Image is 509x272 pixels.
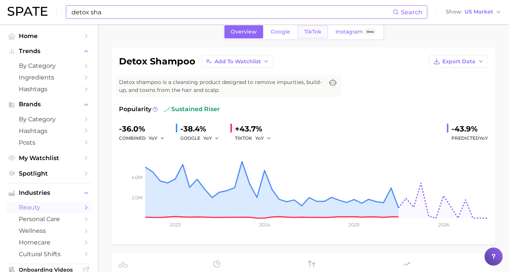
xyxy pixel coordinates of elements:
[19,127,79,134] span: Hashtags
[19,251,79,258] span: cultural shifts
[224,25,263,38] a: Overview
[235,134,276,143] div: TIKTOK
[19,48,79,55] span: Trends
[119,57,195,66] h1: detox shampoo
[180,123,224,135] div: -38.4%
[255,134,271,143] button: YoY
[19,189,79,196] span: Industries
[6,237,92,248] a: homecare
[367,29,374,35] span: Beta
[429,55,488,68] button: Export Data
[335,29,363,35] span: Instagram
[6,30,92,42] a: Home
[264,25,297,38] a: Google
[442,58,475,65] span: Export Data
[19,101,79,108] span: Brands
[19,62,79,69] span: by Category
[271,29,290,35] span: Google
[6,99,92,110] button: Brands
[6,152,92,164] a: My Watchlist
[438,222,449,228] tspan: 2026
[329,25,383,38] a: InstagramBeta
[119,78,324,94] span: Detox shampoo is a cleansing product designed to remove impurities, build-up, and toxins from the...
[6,83,92,95] a: Hashtags
[164,106,170,112] img: sustained riser
[149,135,157,141] span: YoY
[465,10,493,14] span: US Market
[164,105,220,114] span: sustained riser
[180,134,224,143] div: GOOGLE
[19,215,79,223] span: personal care
[6,168,92,179] a: Spotlight
[6,60,92,72] a: by Category
[119,134,170,143] div: combined
[304,29,322,35] span: TikTok
[8,7,47,16] img: SPATE
[6,72,92,83] a: Ingredients
[19,86,79,93] span: Hashtags
[119,123,170,135] div: -36.0%
[201,55,273,68] button: Add to Watchlist
[215,58,261,65] span: Add to Watchlist
[6,213,92,225] a: personal care
[6,225,92,237] a: wellness
[6,137,92,148] a: Posts
[170,222,181,228] tspan: 2023
[19,32,79,40] span: Home
[451,123,488,135] div: -43.9%
[19,227,79,234] span: wellness
[446,10,462,14] span: Show
[259,222,270,228] tspan: 2024
[401,9,422,16] span: Search
[255,135,264,141] span: YoY
[349,222,360,228] tspan: 2025
[6,187,92,199] button: Industries
[71,6,393,18] input: Search here for a brand, industry, or ingredient
[444,7,503,17] button: ShowUS Market
[119,105,151,114] span: Popularity
[6,202,92,213] a: beauty
[19,154,79,162] span: My Watchlist
[203,135,212,141] span: YoY
[149,134,165,143] button: YoY
[19,239,79,246] span: homecare
[19,170,79,177] span: Spotlight
[19,204,79,211] span: beauty
[203,134,219,143] button: YoY
[298,25,328,38] a: TikTok
[6,113,92,125] a: by Category
[6,46,92,57] button: Trends
[6,125,92,137] a: Hashtags
[451,134,488,143] span: Predicted
[231,29,257,35] span: Overview
[19,139,79,146] span: Posts
[479,135,488,141] span: YoY
[235,123,276,135] div: +43.7%
[19,116,79,123] span: by Category
[19,74,79,81] span: Ingredients
[6,248,92,260] a: cultural shifts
